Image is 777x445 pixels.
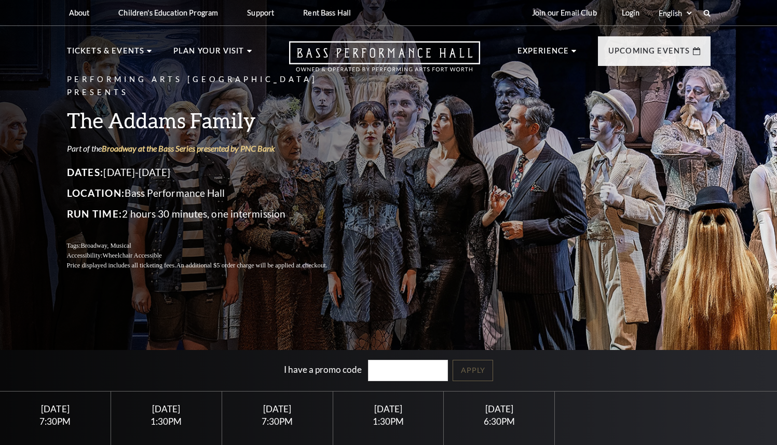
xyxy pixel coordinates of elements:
p: Performing Arts [GEOGRAPHIC_DATA] Presents [67,73,352,99]
span: Broadway, Musical [80,242,131,249]
div: 7:30PM [234,417,320,426]
span: Dates: [67,166,104,178]
p: Rent Bass Hall [303,8,351,17]
div: 1:30PM [345,417,431,426]
p: Support [247,8,274,17]
p: [DATE]-[DATE] [67,164,352,181]
p: Bass Performance Hall [67,185,352,201]
div: [DATE] [345,403,431,414]
p: Upcoming Events [608,45,690,63]
div: 7:30PM [12,417,98,426]
p: About [69,8,90,17]
p: Tickets & Events [67,45,145,63]
select: Select: [657,8,693,18]
label: I have a promo code [284,364,362,375]
div: [DATE] [234,403,320,414]
p: Part of the [67,143,352,154]
h3: The Addams Family [67,107,352,133]
div: 6:30PM [456,417,542,426]
div: 1:30PM [124,417,209,426]
a: Broadway at the Bass Series presented by PNC Bank [102,143,275,153]
span: Run Time: [67,208,122,220]
p: Tags: [67,241,352,251]
span: Location: [67,187,125,199]
p: Accessibility: [67,251,352,261]
div: [DATE] [456,403,542,414]
span: Wheelchair Accessible [102,252,161,259]
p: Children's Education Program [118,8,218,17]
p: Price displayed includes all ticketing fees. [67,261,352,271]
div: [DATE] [12,403,98,414]
p: Experience [517,45,569,63]
p: 2 hours 30 minutes, one intermission [67,206,352,222]
div: [DATE] [124,403,209,414]
p: Plan Your Visit [173,45,244,63]
span: An additional $5 order charge will be applied at checkout. [176,262,327,269]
